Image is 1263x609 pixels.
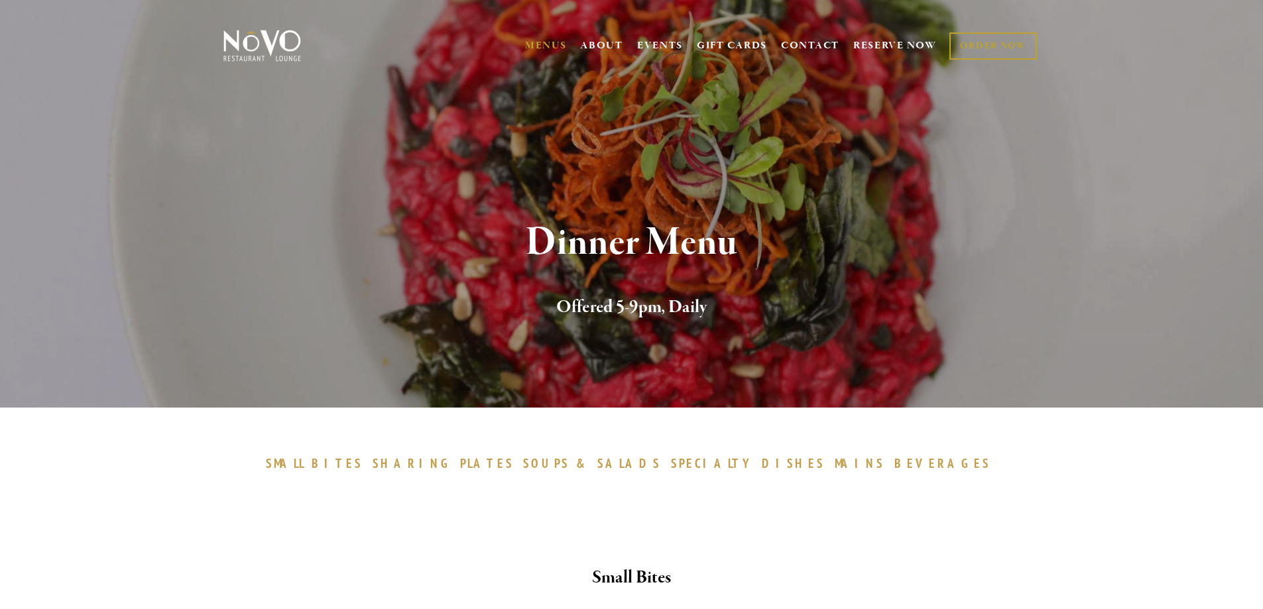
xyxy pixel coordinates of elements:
span: SOUPS [523,455,570,471]
a: SPECIALTYDISHES [671,455,831,471]
a: MAINS [835,455,891,471]
a: GIFT CARDS [697,33,767,58]
h2: Offered 5-9pm, Daily [245,294,1018,321]
strong: Small Bites [592,566,671,589]
a: CONTACT [781,33,839,58]
span: SHARING [373,455,453,471]
a: ABOUT [580,39,623,52]
span: MAINS [835,455,884,471]
span: BEVERAGES [894,455,991,471]
span: BITES [312,455,363,471]
a: SHARINGPLATES [373,455,520,471]
span: SMALL [266,455,306,471]
span: DISHES [762,455,825,471]
a: SOUPS&SALADS [523,455,667,471]
span: & [576,455,591,471]
a: BEVERAGES [894,455,998,471]
h1: Dinner Menu [245,221,1018,264]
a: RESERVE NOW [853,33,937,58]
span: SALADS [597,455,661,471]
a: MENUS [525,39,567,52]
a: EVENTS [637,39,683,52]
img: Novo Restaurant &amp; Lounge [221,29,304,62]
a: ORDER NOW [949,32,1036,60]
span: PLATES [460,455,514,471]
span: SPECIALTY [671,455,756,471]
a: SMALLBITES [266,455,370,471]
